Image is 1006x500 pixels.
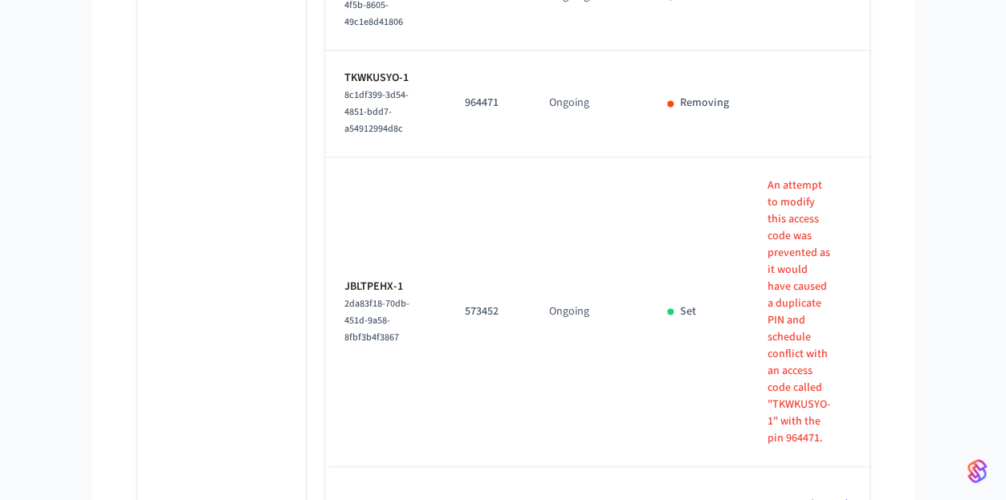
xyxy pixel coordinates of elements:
p: 964471 [465,95,511,112]
p: Removing [680,95,729,112]
td: Ongoing [530,51,648,157]
p: An attempt to modify this access code was prevented as it would have caused a duplicate PIN and s... [768,177,830,446]
span: 8c1df399-3d54-4851-bdd7-a54912994d8c [344,88,409,136]
p: TKWKUSYO-1 [344,70,426,87]
p: 573452 [465,303,511,319]
span: 2da83f18-70db-451d-9a58-8fbf3b4f3867 [344,296,409,343]
p: Set [680,303,696,319]
td: Ongoing [530,157,648,466]
img: SeamLogoGradient.69752ec5.svg [967,458,987,484]
p: JBLTPEHX-1 [344,278,426,295]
